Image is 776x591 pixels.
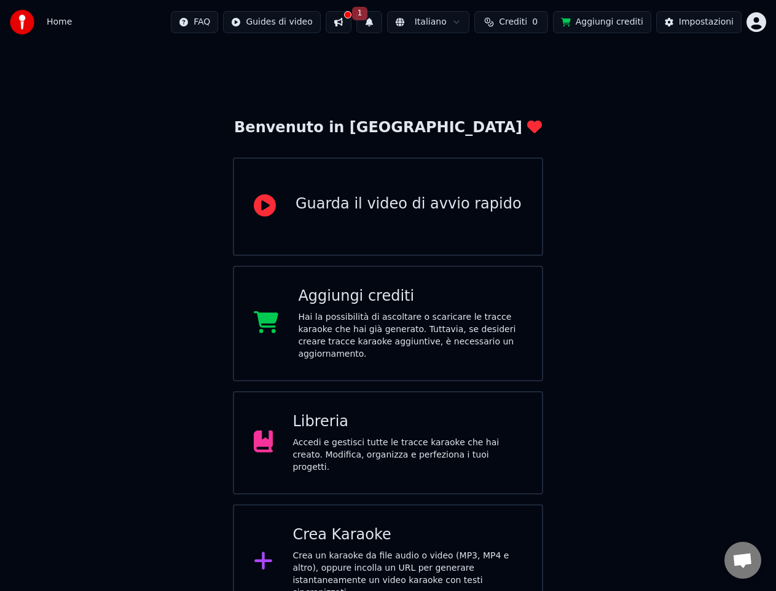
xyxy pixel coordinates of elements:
div: Aggiungi crediti [298,287,522,306]
span: Home [47,16,72,28]
div: Impostazioni [679,16,734,28]
div: Crea Karaoke [292,525,522,545]
button: Impostazioni [656,11,742,33]
button: Guides di video [223,11,320,33]
div: Guarda il video di avvio rapido [296,194,522,214]
span: 1 [352,7,368,20]
button: Aggiungi crediti [553,11,651,33]
div: Hai la possibilità di ascoltare o scaricare le tracce karaoke che hai già generato. Tuttavia, se ... [298,311,522,360]
button: FAQ [171,11,218,33]
span: 0 [532,16,538,28]
a: Aprire la chat [724,542,761,579]
button: Crediti0 [474,11,548,33]
div: Benvenuto in [GEOGRAPHIC_DATA] [234,118,542,138]
nav: breadcrumb [47,16,72,28]
button: 1 [356,11,382,33]
img: youka [10,10,34,34]
div: Accedi e gestisci tutte le tracce karaoke che hai creato. Modifica, organizza e perfeziona i tuoi... [292,437,522,474]
span: Crediti [499,16,527,28]
div: Libreria [292,412,522,432]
